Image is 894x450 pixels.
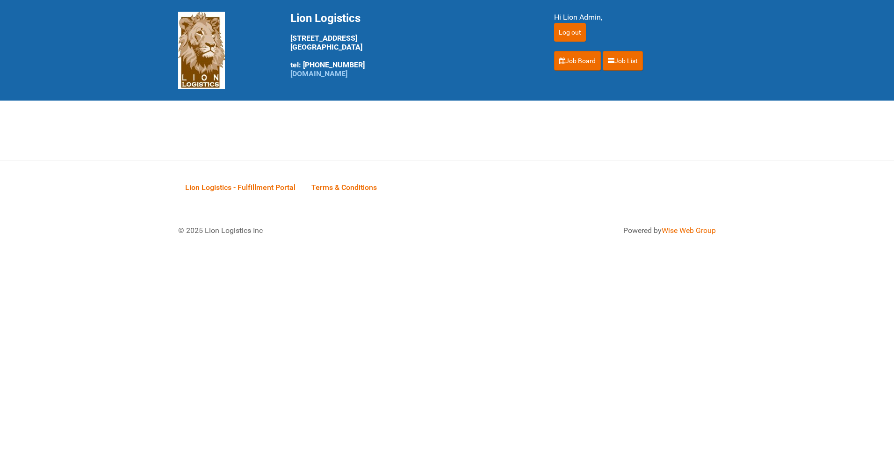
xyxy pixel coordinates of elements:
[304,173,384,202] a: Terms & Conditions
[178,12,225,89] img: Lion Logistics
[185,183,296,192] span: Lion Logistics - Fulfillment Portal
[178,45,225,54] a: Lion Logistics
[554,51,601,71] a: Job Board
[459,225,716,236] div: Powered by
[662,226,716,235] a: Wise Web Group
[290,12,531,78] div: [STREET_ADDRESS] [GEOGRAPHIC_DATA] tel: [PHONE_NUMBER]
[311,183,377,192] span: Terms & Conditions
[290,12,360,25] span: Lion Logistics
[554,23,586,42] input: Log out
[290,69,347,78] a: [DOMAIN_NAME]
[171,218,442,243] div: © 2025 Lion Logistics Inc
[178,173,303,202] a: Lion Logistics - Fulfillment Portal
[554,12,716,23] div: Hi Lion Admin,
[603,51,643,71] a: Job List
